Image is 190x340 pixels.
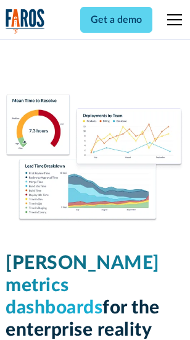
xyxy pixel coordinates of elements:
[6,9,45,34] a: home
[160,5,184,35] div: menu
[80,7,152,33] a: Get a demo
[6,94,184,223] img: Dora Metrics Dashboard
[6,254,160,317] span: [PERSON_NAME] metrics dashboards
[6,9,45,34] img: Logo of the analytics and reporting company Faros.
